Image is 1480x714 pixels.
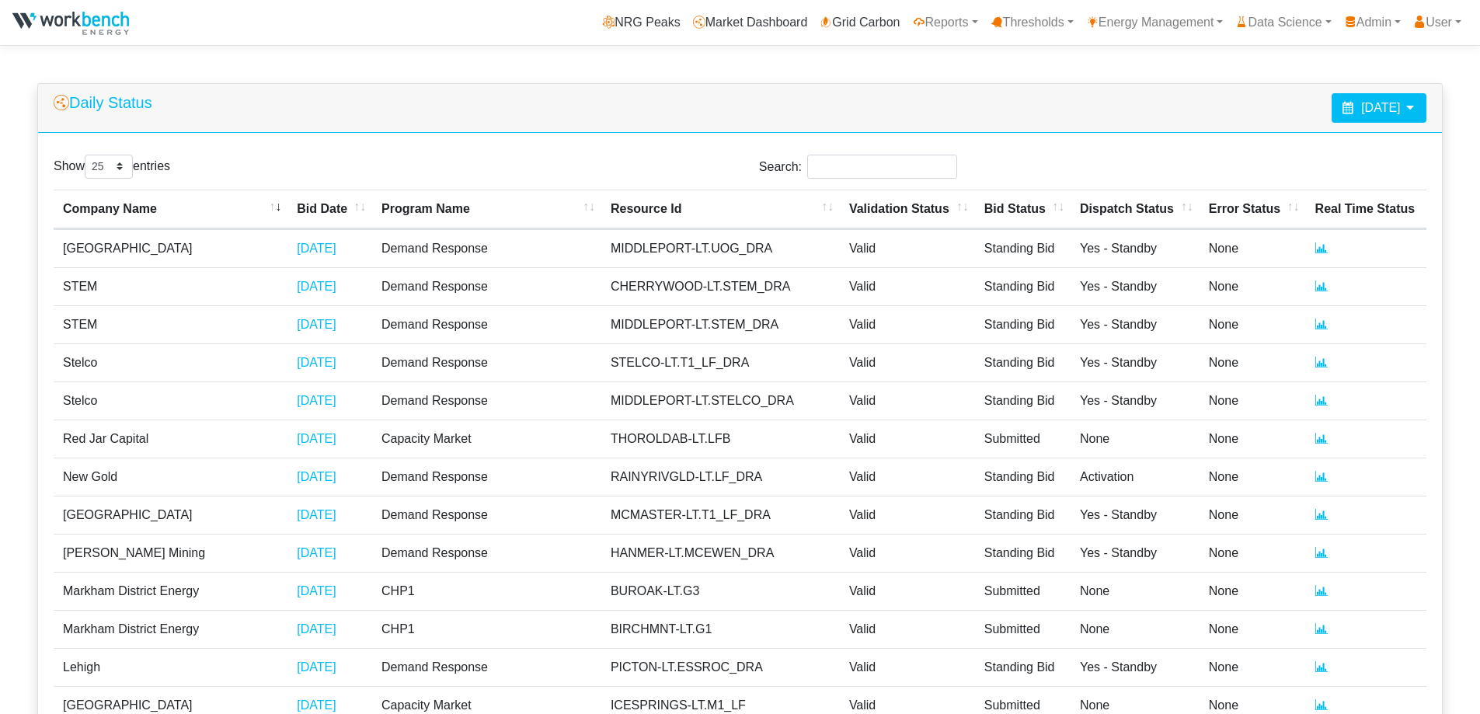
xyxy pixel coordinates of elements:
[1315,546,1328,559] a: Real Time Status
[54,534,287,572] td: [PERSON_NAME] Mining
[1407,7,1468,38] a: User
[297,546,336,559] a: [DATE]
[840,420,975,458] td: Valid
[297,698,336,712] a: [DATE]
[372,648,601,686] td: Demand Response
[975,267,1071,305] td: Standing Bid
[54,155,170,179] label: Show entries
[975,648,1071,686] td: Standing Bid
[85,155,133,179] select: Showentries
[54,305,287,343] td: STEM
[1071,267,1200,305] td: Yes - Standby
[1071,229,1200,267] td: Yes - Standby
[1071,648,1200,686] td: Yes - Standby
[840,534,975,572] td: Valid
[1315,280,1328,293] a: Real Time Status
[372,267,601,305] td: Demand Response
[1229,7,1337,38] a: Data Science
[1071,190,1200,229] th: Dispatch Status : activate to sort column ascending
[601,190,840,229] th: Resource Id : activate to sort column ascending
[54,420,287,458] td: Red Jar Capital
[1071,496,1200,534] td: Yes - Standby
[601,420,840,458] td: THOROLDAB-LT.LFB
[1315,698,1328,712] a: Real Time Status
[54,610,287,648] td: Markham District Energy
[759,155,957,179] label: Search:
[1200,267,1306,305] td: None
[975,496,1071,534] td: Standing Bid
[372,229,601,267] td: Demand Response
[297,356,336,369] a: [DATE]
[975,610,1071,648] td: Submitted
[1200,648,1306,686] td: None
[601,496,840,534] td: MCMASTER-LT.T1_LF_DRA
[601,610,840,648] td: BIRCHMNT-LT.G1
[975,229,1071,267] td: Standing Bid
[372,610,601,648] td: CHP1
[601,305,840,343] td: MIDDLEPORT-LT.STEM_DRA
[297,432,336,445] a: [DATE]
[975,343,1071,381] td: Standing Bid
[1071,610,1200,648] td: None
[601,343,840,381] td: STELCO-LT.T1_LF_DRA
[840,229,975,267] td: Valid
[297,242,336,255] a: [DATE]
[287,190,372,229] th: Bid Date : activate to sort column ascending
[1200,610,1306,648] td: None
[1315,394,1328,407] a: Real Time Status
[297,584,336,597] a: [DATE]
[907,7,984,38] a: Reports
[1315,242,1328,255] a: Real Time Status
[1071,572,1200,610] td: None
[1361,101,1400,114] span: [DATE]
[297,508,336,521] a: [DATE]
[372,572,601,610] td: CHP1
[297,318,336,331] a: [DATE]
[601,229,840,267] td: MIDDLEPORT-LT.UOG_DRA
[975,305,1071,343] td: Standing Bid
[297,280,336,293] a: [DATE]
[1071,305,1200,343] td: Yes - Standby
[596,7,686,38] a: NRG Peaks
[1200,229,1306,267] td: None
[372,458,601,496] td: Demand Response
[54,343,287,381] td: Stelco
[601,267,840,305] td: CHERRYWOOD-LT.STEM_DRA
[1200,458,1306,496] td: None
[297,660,336,674] a: [DATE]
[54,267,287,305] td: STEM
[840,648,975,686] td: Valid
[840,381,975,420] td: Valid
[372,343,601,381] td: Demand Response
[601,458,840,496] td: RAINYRIVGLD-LT.LF_DRA
[1071,420,1200,458] td: None
[54,496,287,534] td: [GEOGRAPHIC_DATA]
[1200,381,1306,420] td: None
[1200,534,1306,572] td: None
[1071,534,1200,572] td: Yes - Standby
[1315,660,1328,674] a: Real Time Status
[372,534,601,572] td: Demand Response
[1315,622,1328,636] a: Real Time Status
[840,458,975,496] td: Valid
[1200,343,1306,381] td: None
[1071,343,1200,381] td: Yes - Standby
[807,155,957,179] input: Search:
[54,190,287,229] th: Company Name : activate to sort column ascending
[372,381,601,420] td: Demand Response
[1306,190,1426,229] th: Real Time Status
[297,470,336,483] a: [DATE]
[601,648,840,686] td: PICTON-LT.ESSROC_DRA
[1315,584,1328,597] a: Real Time Status
[840,496,975,534] td: Valid
[54,93,152,112] h5: Daily Status
[975,381,1071,420] td: Standing Bid
[975,420,1071,458] td: Submitted
[372,305,601,343] td: Demand Response
[1315,432,1328,445] a: Real Time Status
[1315,508,1328,521] a: Real Time Status
[54,381,287,420] td: Stelco
[975,572,1071,610] td: Submitted
[1200,190,1306,229] th: Error Status : activate to sort column ascending
[1315,318,1328,331] a: Real Time Status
